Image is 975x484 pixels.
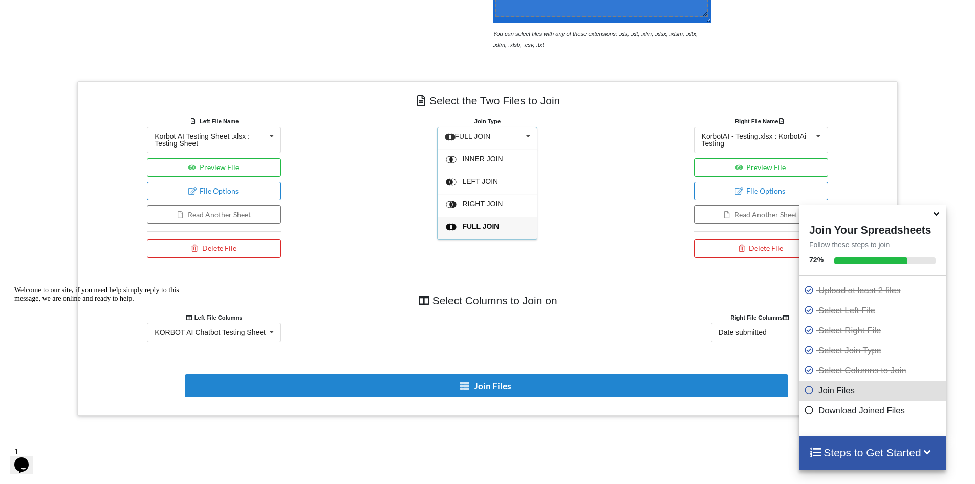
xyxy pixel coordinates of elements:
button: Preview File [147,158,281,177]
p: Select Right File [804,324,943,337]
iframe: chat widget [10,282,194,438]
button: Delete File [694,239,828,258]
p: Select Left File [804,304,943,317]
h4: Select Columns to Join on [186,289,789,312]
i: You can select files with any of these extensions: .xls, .xlt, .xlm, .xlsx, .xlsm, .xltx, .xltm, ... [493,31,698,48]
p: Join Files [804,384,943,397]
div: Korbot AI Testing Sheet .xlsx : Testing Sheet [155,133,266,147]
b: 72 % [809,256,824,264]
button: Read Another Sheet [694,205,828,224]
span: INNER JOIN [463,155,503,163]
b: Join Type [474,118,501,124]
b: Left File Columns [186,314,243,321]
button: File Options [147,182,281,200]
p: Select Columns to Join [804,364,943,377]
p: Upload at least 2 files [804,284,943,297]
button: Preview File [694,158,828,177]
p: Follow these steps to join [799,240,946,250]
span: LEFT JOIN [463,177,499,185]
button: Read Another Sheet [147,205,281,224]
button: Join Files [185,374,788,397]
div: KorbotAI - Testing.xlsx : KorbotAi Testing [702,133,813,147]
iframe: chat widget [10,443,43,474]
div: Welcome to our site, if you need help simply reply to this message, we are online and ready to help. [4,4,188,20]
b: Right File Name [735,118,787,124]
div: KORBOT AI Chatbot Testing Sheet [155,329,266,336]
p: Download Joined Files [804,404,943,417]
p: Select Join Type [804,344,943,357]
div: Date submitted [719,329,767,336]
button: Delete File [147,239,281,258]
button: File Options [694,182,828,200]
h4: Join Your Spreadsheets [799,221,946,236]
h4: Select the Two Files to Join [85,89,890,112]
h4: Steps to Get Started [809,446,936,459]
b: Right File Columns [730,314,791,321]
span: Welcome to our site, if you need help simply reply to this message, we are online and ready to help. [4,4,169,20]
span: FULL JOIN [463,222,500,230]
span: FULL JOIN [455,132,491,140]
span: RIGHT JOIN [463,200,503,208]
b: Left File Name [200,118,239,124]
